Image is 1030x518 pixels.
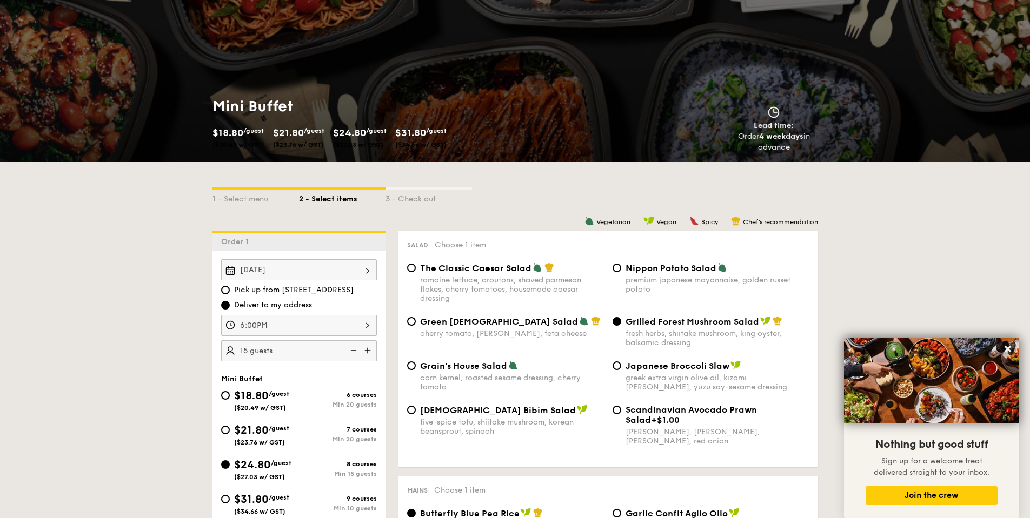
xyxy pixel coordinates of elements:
[221,374,263,384] span: Mini Buffet
[533,508,543,517] img: icon-chef-hat.a58ddaea.svg
[361,340,377,361] img: icon-add.58712e84.svg
[613,264,621,272] input: Nippon Potato Saladpremium japanese mayonnaise, golden russet potato
[730,360,741,370] img: icon-vegan.f8ff3823.svg
[626,329,809,347] div: fresh herbs, shiitake mushroom, king oyster, balsamic dressing
[221,286,230,294] input: Pick up from [STREET_ADDRESS]
[269,494,289,501] span: /guest
[626,263,716,273] span: Nippon Potato Salad
[577,405,588,414] img: icon-vegan.f8ff3823.svg
[212,97,511,116] h1: Mini Buffet
[299,401,377,408] div: Min 20 guests
[651,415,680,425] span: +$1.00
[866,486,998,505] button: Join the crew
[420,263,531,273] span: The Classic Caesar Salad
[420,317,578,327] span: Green [DEMOGRAPHIC_DATA] Salad
[643,216,654,226] img: icon-vegan.f8ff3823.svg
[299,495,377,502] div: 9 courses
[299,190,386,205] div: 2 - Select items
[544,263,554,272] img: icon-chef-hat.a58ddaea.svg
[221,315,377,336] input: Event time
[221,495,230,503] input: $31.80/guest($34.66 w/ GST)9 coursesMin 10 guests
[299,470,377,477] div: Min 15 guests
[234,389,269,402] span: $18.80
[759,132,803,141] strong: 4 weekdays
[221,301,230,310] input: Deliver to my address
[212,190,299,205] div: 1 - Select menu
[407,406,416,414] input: [DEMOGRAPHIC_DATA] Bibim Saladfive-spice tofu, shiitake mushroom, korean beansprout, spinach
[395,141,447,149] span: ($34.66 w/ GST)
[613,317,621,326] input: Grilled Forest Mushroom Saladfresh herbs, shiitake mushroom, king oyster, balsamic dressing
[875,438,988,451] span: Nothing but good stuff
[299,426,377,433] div: 7 courses
[299,391,377,399] div: 6 courses
[407,317,416,326] input: Green [DEMOGRAPHIC_DATA] Saladcherry tomato, [PERSON_NAME], feta cheese
[234,404,286,412] span: ($20.49 w/ GST)
[626,427,809,446] div: [PERSON_NAME], [PERSON_NAME], [PERSON_NAME], red onion
[273,127,304,139] span: $21.80
[754,121,794,130] span: Lead time:
[407,509,416,517] input: Butterfly Blue Pea Riceshallots, coriander, supergarlicfied oil, blue pea flower
[508,360,518,370] img: icon-vegetarian.fe4039eb.svg
[533,263,542,272] img: icon-vegetarian.fe4039eb.svg
[221,426,230,434] input: $21.80/guest($23.76 w/ GST)7 coursesMin 20 guests
[626,361,729,371] span: Japanese Broccoli Slaw
[420,329,604,338] div: cherry tomato, [PERSON_NAME], feta cheese
[221,237,253,246] span: Order 1
[212,127,243,139] span: $18.80
[234,300,312,311] span: Deliver to my address
[613,361,621,370] input: Japanese Broccoli Slawgreek extra virgin olive oil, kizami [PERSON_NAME], yuzu soy-sesame dressing
[579,316,589,326] img: icon-vegetarian.fe4039eb.svg
[273,141,324,149] span: ($23.76 w/ GST)
[243,127,264,134] span: /guest
[656,218,676,226] span: Vegan
[333,141,384,149] span: ($27.03 w/ GST)
[773,316,782,326] img: icon-chef-hat.a58ddaea.svg
[212,141,264,149] span: ($20.49 w/ GST)
[613,509,621,517] input: Garlic Confit Aglio Oliosuper garlicfied oil, slow baked cherry tomatoes, garden fresh thyme
[435,240,486,250] span: Choose 1 item
[234,508,285,515] span: ($34.66 w/ GST)
[366,127,387,134] span: /guest
[766,106,782,118] img: icon-clock.2db775ea.svg
[234,439,285,446] span: ($23.76 w/ GST)
[234,285,354,295] span: Pick up from [STREET_ADDRESS]
[234,424,269,437] span: $21.80
[426,127,447,134] span: /guest
[844,338,1019,423] img: DSC07876-Edit02-Large.jpeg
[626,405,757,425] span: Scandinavian Avocado Prawn Salad
[234,459,271,472] span: $24.80
[234,473,285,481] span: ($27.03 w/ GST)
[434,486,486,495] span: Choose 1 item
[420,405,576,415] span: [DEMOGRAPHIC_DATA] Bibim Salad
[407,264,416,272] input: The Classic Caesar Saladromaine lettuce, croutons, shaved parmesan flakes, cherry tomatoes, house...
[743,218,818,226] span: Chef's recommendation
[689,216,699,226] img: icon-spicy.37a8142b.svg
[726,131,822,153] div: Order in advance
[596,218,630,226] span: Vegetarian
[299,504,377,512] div: Min 10 guests
[221,340,377,361] input: Number of guests
[395,127,426,139] span: $31.80
[269,425,289,432] span: /guest
[760,316,771,326] img: icon-vegan.f8ff3823.svg
[999,340,1016,358] button: Close
[521,508,531,517] img: icon-vegan.f8ff3823.svg
[874,456,989,477] span: Sign up for a welcome treat delivered straight to your inbox.
[701,218,718,226] span: Spicy
[613,406,621,414] input: Scandinavian Avocado Prawn Salad+$1.00[PERSON_NAME], [PERSON_NAME], [PERSON_NAME], red onion
[420,418,604,436] div: five-spice tofu, shiitake mushroom, korean beansprout, spinach
[626,373,809,392] div: greek extra virgin olive oil, kizami [PERSON_NAME], yuzu soy-sesame dressing
[304,127,324,134] span: /guest
[591,316,601,326] img: icon-chef-hat.a58ddaea.svg
[407,361,416,370] input: Grain's House Saladcorn kernel, roasted sesame dressing, cherry tomato
[299,460,377,468] div: 8 courses
[269,390,289,398] span: /guest
[420,373,604,392] div: corn kernel, roasted sesame dressing, cherry tomato
[333,127,366,139] span: $24.80
[420,361,507,371] span: Grain's House Salad
[626,275,809,294] div: premium japanese mayonnaise, golden russet potato
[386,190,472,205] div: 3 - Check out
[299,435,377,443] div: Min 20 guests
[221,391,230,400] input: $18.80/guest($20.49 w/ GST)6 coursesMin 20 guests
[344,340,361,361] img: icon-reduce.1d2dbef1.svg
